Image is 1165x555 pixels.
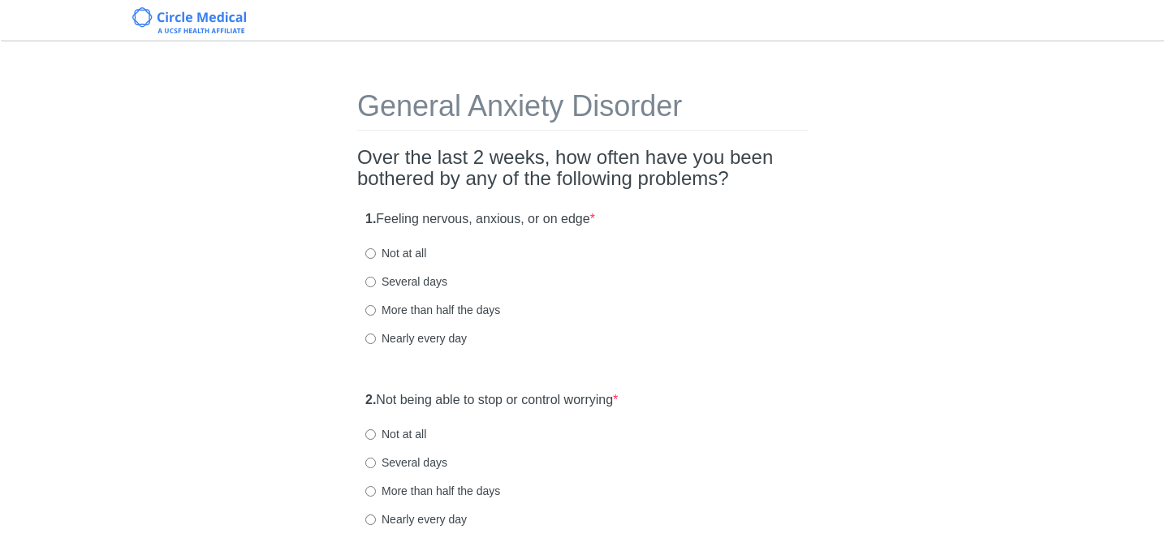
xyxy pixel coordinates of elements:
label: Nearly every day [365,511,467,527]
input: Nearly every day [365,514,376,525]
h2: Over the last 2 weeks, how often have you been bothered by any of the following problems? [357,147,808,190]
label: Several days [365,454,447,471]
label: Not at all [365,245,426,261]
img: Circle Medical Logo [132,7,247,33]
label: More than half the days [365,302,500,318]
input: Not at all [365,429,376,440]
label: Feeling nervous, anxious, or on edge [365,210,595,229]
label: Not being able to stop or control worrying [365,391,618,410]
label: Several days [365,273,447,290]
input: Several days [365,277,376,287]
h1: General Anxiety Disorder [357,90,808,131]
label: More than half the days [365,483,500,499]
input: Not at all [365,248,376,259]
label: Not at all [365,426,426,442]
strong: 1. [365,212,376,226]
strong: 2. [365,393,376,407]
input: More than half the days [365,486,376,497]
input: Nearly every day [365,333,376,344]
input: More than half the days [365,305,376,316]
label: Nearly every day [365,330,467,346]
input: Several days [365,458,376,468]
